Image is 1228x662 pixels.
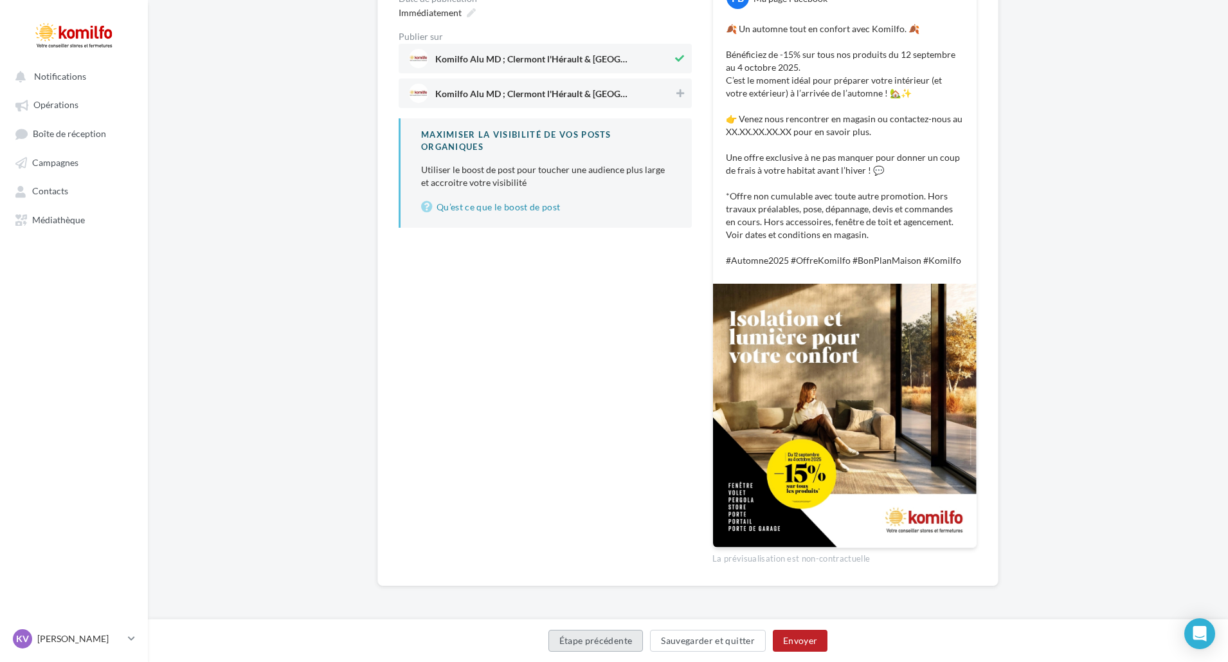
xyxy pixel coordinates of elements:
span: Komilfo Alu MD ; Clermont l'Hérault & [GEOGRAPHIC_DATA] ([GEOGRAPHIC_DATA], [GEOGRAPHIC_DATA]) [435,89,628,104]
button: Notifications [8,64,135,87]
span: Komilfo Alu MD ; Clermont l'Hérault & [GEOGRAPHIC_DATA] ([GEOGRAPHIC_DATA], [GEOGRAPHIC_DATA]) [435,55,628,69]
div: Maximiser la visibilité de vos posts organiques [421,129,671,152]
a: Qu’est ce que le boost de post [421,199,671,215]
button: Étape précédente [548,630,644,652]
p: 🍂 Un automne tout en confort avec Komilfo. 🍂 Bénéficiez de -15% sur tous nos produits du 12 septe... [726,23,964,267]
div: La prévisualisation est non-contractuelle [712,548,977,565]
p: Utiliser le boost de post pour toucher une audience plus large et accroitre votre visibilité [421,163,671,189]
div: Open Intercom Messenger [1184,618,1215,649]
a: Contacts [8,179,140,202]
span: Boîte de réception [33,128,106,139]
span: Immédiatement [399,7,462,18]
button: Sauvegarder et quitter [650,630,766,652]
span: Campagnes [32,157,78,168]
button: Envoyer [773,630,827,652]
span: Notifications [34,71,86,82]
div: Publier sur [399,32,692,41]
a: Opérations [8,93,140,116]
a: Boîte de réception [8,122,140,145]
p: [PERSON_NAME] [37,632,123,645]
a: Kv [PERSON_NAME] [10,627,138,651]
a: Campagnes [8,151,140,174]
span: Kv [16,632,29,645]
a: Médiathèque [8,208,140,231]
span: Opérations [33,100,78,111]
span: Médiathèque [32,214,85,225]
span: Contacts [32,186,68,197]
